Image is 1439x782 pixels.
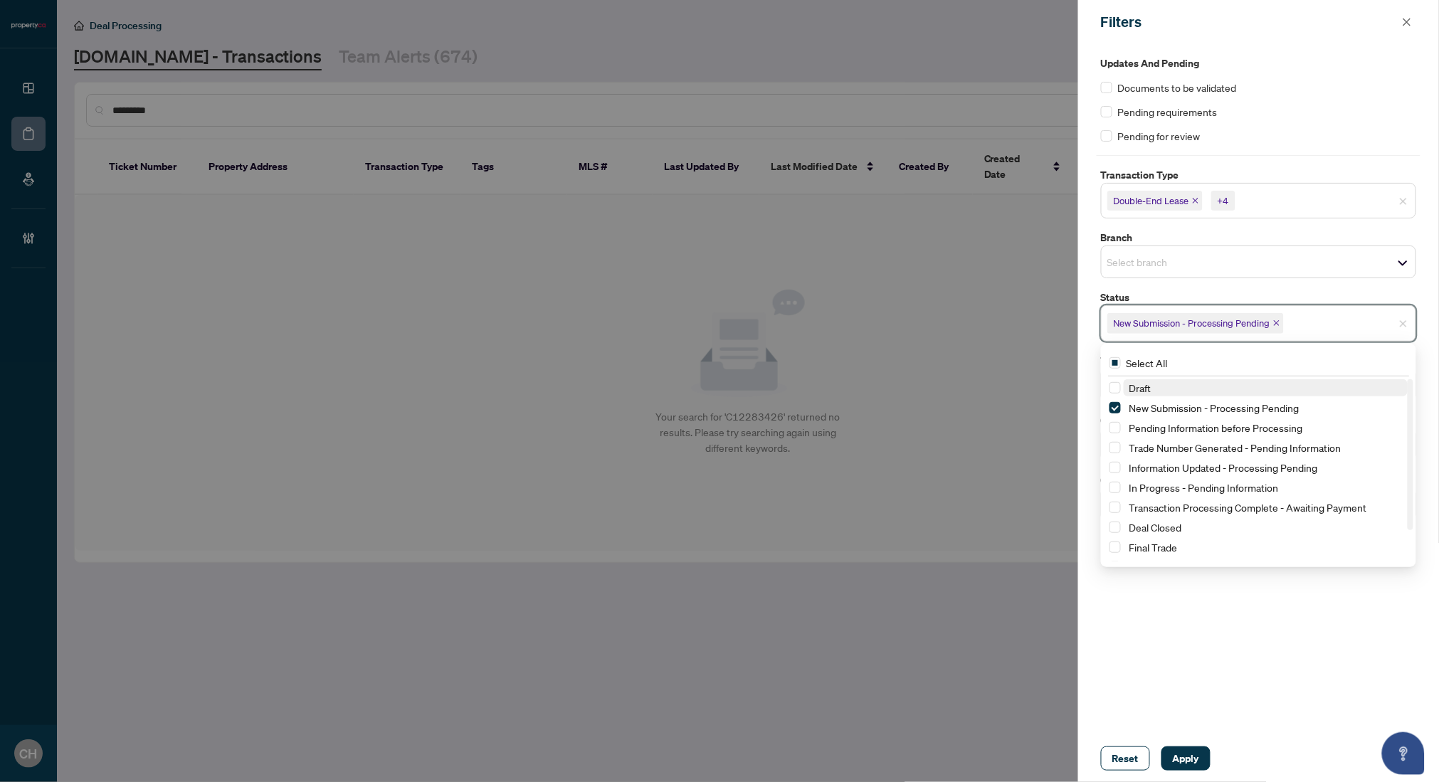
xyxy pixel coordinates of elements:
[1399,197,1408,206] span: close
[1118,80,1237,95] span: Documents to be validated
[1124,439,1408,456] span: Trade Number Generated - Pending Information
[1101,746,1150,771] button: Reset
[1109,541,1121,553] span: Select Final Trade
[1107,313,1284,333] span: New Submission - Processing Pending
[1101,167,1416,183] label: Transaction Type
[1101,11,1398,33] div: Filters
[1124,559,1408,576] span: Deal Fell Through - Pending Information
[1109,442,1121,453] span: Select Trade Number Generated - Pending Information
[1161,746,1211,771] button: Apply
[1101,56,1416,71] label: Updates and Pending
[1124,539,1408,556] span: Final Trade
[1109,402,1121,413] span: Select New Submission - Processing Pending
[1101,230,1416,245] label: Branch
[1402,17,1412,27] span: close
[1399,319,1408,328] span: close
[1129,421,1303,434] span: Pending Information before Processing
[1124,399,1408,416] span: New Submission - Processing Pending
[1109,422,1121,433] span: Select Pending Information before Processing
[1124,379,1408,396] span: Draft
[1124,519,1408,536] span: Deal Closed
[1114,316,1270,330] span: New Submission - Processing Pending
[1192,197,1199,204] span: close
[1121,355,1174,371] span: Select All
[1124,479,1408,496] span: In Progress - Pending Information
[1112,747,1139,770] span: Reset
[1124,499,1408,516] span: Transaction Processing Complete - Awaiting Payment
[1129,461,1318,474] span: Information Updated - Processing Pending
[1109,522,1121,533] span: Select Deal Closed
[1118,104,1218,120] span: Pending requirements
[1124,459,1408,476] span: Information Updated - Processing Pending
[1273,319,1280,327] span: close
[1129,381,1151,394] span: Draft
[1129,541,1178,554] span: Final Trade
[1118,128,1201,144] span: Pending for review
[1109,482,1121,493] span: Select In Progress - Pending Information
[1109,382,1121,393] span: Select Draft
[1129,401,1300,414] span: New Submission - Processing Pending
[1109,462,1121,473] span: Select Information Updated - Processing Pending
[1109,502,1121,513] span: Select Transaction Processing Complete - Awaiting Payment
[1129,561,1305,574] span: Deal Fell Through - Pending Information
[1101,290,1416,305] label: Status
[1129,441,1342,454] span: Trade Number Generated - Pending Information
[1114,194,1189,208] span: Double-End Lease
[1129,501,1367,514] span: Transaction Processing Complete - Awaiting Payment
[1107,191,1203,211] span: Double-End Lease
[1173,747,1199,770] span: Apply
[1382,732,1425,775] button: Open asap
[1129,521,1182,534] span: Deal Closed
[1129,481,1279,494] span: In Progress - Pending Information
[1218,194,1229,208] div: +4
[1124,419,1408,436] span: Pending Information before Processing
